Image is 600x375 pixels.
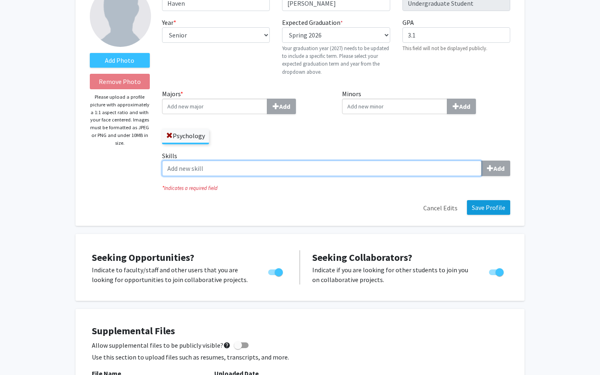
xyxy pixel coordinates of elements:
[486,265,508,277] div: Toggle
[92,265,253,285] p: Indicate to faculty/staff and other users that you are looking for opportunities to join collabor...
[467,200,510,215] button: Save Profile
[90,74,150,89] button: Remove Photo
[459,102,470,110] b: Add
[279,102,290,110] b: Add
[342,99,447,114] input: MinorsAdd
[267,99,296,114] button: Majors*
[92,340,231,350] span: Allow supplemental files to be publicly visible?
[342,89,510,114] label: Minors
[162,129,209,143] label: Psychology
[402,18,414,27] label: GPA
[6,338,35,369] iframe: Chat
[312,251,412,264] span: Seeking Collaborators?
[90,93,150,147] p: Please upload a profile picture with approximately a 1:1 aspect ratio and with your face centered...
[162,89,330,114] label: Majors
[402,45,487,51] small: This field will not be displayed publicly.
[162,184,510,192] i: Indicates a required field
[282,18,343,27] label: Expected Graduation
[223,340,231,350] mat-icon: help
[162,161,482,176] input: SkillsAdd
[481,161,510,176] button: Skills
[90,53,150,68] label: AddProfile Picture
[162,99,267,114] input: Majors*Add
[447,99,476,114] button: Minors
[162,18,176,27] label: Year
[92,352,508,362] p: Use this section to upload files such as resumes, transcripts, and more.
[282,44,390,76] p: Your graduation year (2027) needs to be updated to include a specific term. Please select your ex...
[92,251,194,264] span: Seeking Opportunities?
[493,164,504,172] b: Add
[418,200,463,216] button: Cancel Edits
[312,265,473,285] p: Indicate if you are looking for other students to join you on collaborative projects.
[162,151,510,176] label: Skills
[265,265,287,277] div: Toggle
[92,325,508,337] h4: Supplemental Files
